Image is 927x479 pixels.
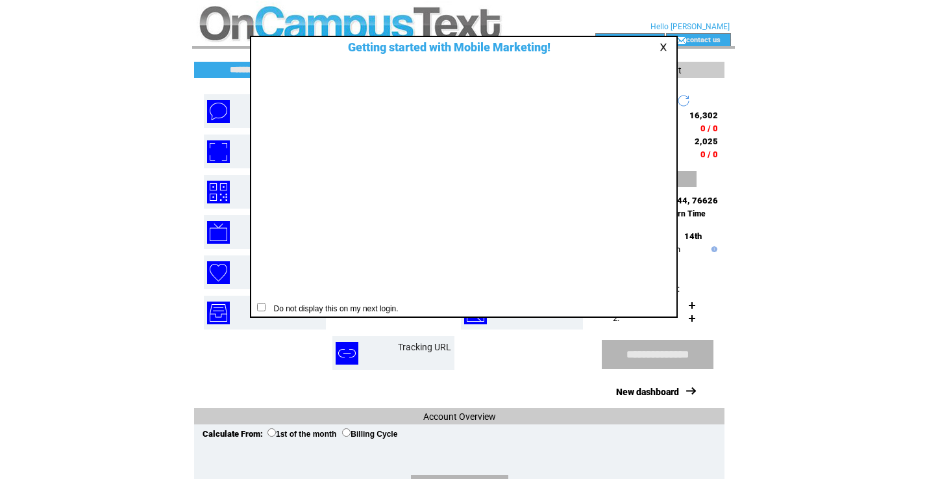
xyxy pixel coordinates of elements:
[342,430,397,439] label: Billing Cycle
[207,261,230,284] img: birthday-wishes.png
[658,209,706,218] span: Eastern Time
[423,411,496,422] span: Account Overview
[686,35,721,44] a: contact us
[267,304,399,313] span: Do not display this on my next login.
[335,40,550,54] span: Getting started with Mobile Marketing!
[398,342,451,352] a: Tracking URL
[689,110,718,120] span: 16,302
[708,246,717,252] img: help.gif
[700,149,718,159] span: 0 / 0
[207,181,230,203] img: qr-codes.png
[207,100,230,123] img: text-blast.png
[342,428,351,437] input: Billing Cycle
[615,35,625,45] img: account_icon.gif
[616,387,679,397] a: New dashboard
[267,428,276,437] input: 1st of the month
[267,430,336,439] label: 1st of the month
[661,196,718,205] span: 71444, 76626
[684,231,702,241] span: 14th
[700,123,718,133] span: 0 / 0
[336,342,358,365] img: tracking-url.png
[613,313,619,323] span: 2.
[207,221,230,244] img: text-to-screen.png
[207,302,230,324] img: inbox.png
[203,429,263,439] span: Calculate From:
[207,140,230,163] img: mobile-coupons.png
[676,35,686,45] img: contact_us_icon.gif
[695,136,718,146] span: 2,025
[650,22,730,31] span: Hello [PERSON_NAME]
